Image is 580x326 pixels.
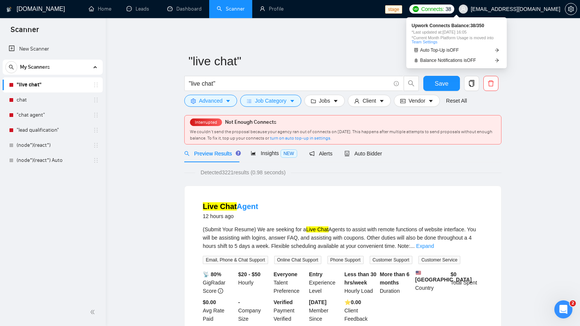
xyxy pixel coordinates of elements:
span: Balance Notifications is OFF [420,58,476,63]
span: Upwork Connects Balance: 38 / 350 [412,23,501,28]
span: Insights [251,150,297,156]
span: Advanced [199,97,222,105]
div: Total Spent [449,270,484,295]
span: Customer Support [370,256,412,264]
span: caret-down [428,98,433,104]
span: robot [344,151,350,156]
div: Duration [378,270,414,295]
a: setting [565,6,577,12]
span: holder [93,142,99,148]
mark: Live Chat [203,202,237,211]
button: settingAdvancedcaret-down [184,95,237,107]
span: Scanner [5,24,45,40]
div: (Submit Your Resume) We are seeking for a Agents to assist with remote functions of website inter... [203,225,483,250]
div: Member Since [307,298,343,323]
a: "lead qualification" [17,123,88,138]
span: Email, Phone & Chat Support [203,256,268,264]
input: Search Freelance Jobs... [189,79,390,88]
a: chat [17,92,88,108]
div: Payment Verified [272,298,308,323]
div: Experience Level [307,270,343,295]
span: Client [362,97,376,105]
span: info-circle [394,81,399,86]
a: (node*)(react*) [17,138,88,153]
span: arrow-right [495,58,499,63]
button: folderJobscaret-down [304,95,345,107]
span: Auto Top-Up is OFF [420,48,459,52]
span: caret-down [290,98,295,104]
span: holder [93,82,99,88]
span: setting [191,98,196,104]
span: stage [385,5,402,14]
span: Alerts [309,151,333,157]
span: delete [484,80,498,87]
span: bell [414,58,418,63]
span: NEW [281,149,297,158]
b: Verified [274,299,293,305]
li: New Scanner [3,42,103,57]
input: Scanner name... [188,52,486,71]
span: search [184,151,190,156]
span: double-left [90,308,97,316]
div: Company Size [237,298,272,323]
div: Hourly [237,270,272,295]
div: Country [414,270,449,295]
button: setting [565,3,577,15]
span: We couldn’t send the proposal because your agency ran out of connects on [DATE] . This happens af... [190,129,492,141]
b: $ 0 [450,271,457,277]
span: Customer Service [418,256,460,264]
a: Team Settings [412,40,437,44]
img: upwork-logo.png [413,6,419,12]
button: Save [423,76,460,91]
span: arrow-right [495,48,499,52]
span: robot [414,48,418,52]
span: *Current Month Platform Usage is moved into [412,36,501,44]
span: 2 [570,300,576,306]
span: Preview Results [184,151,239,157]
b: Everyone [274,271,298,277]
span: Phone Support [327,256,364,264]
mark: Live Chat [306,226,329,232]
span: caret-down [379,98,384,104]
span: caret-down [333,98,338,104]
span: holder [93,127,99,133]
a: "chat agent" [17,108,88,123]
button: copy [464,76,479,91]
b: ⭐️ 0.00 [344,299,361,305]
span: My Scanners [20,60,50,75]
b: 📡 80% [203,271,221,277]
a: turn on auto top-up in settings. [270,135,332,141]
button: search [404,76,419,91]
img: 🇺🇸 [416,270,421,275]
span: Jobs [319,97,330,105]
span: area-chart [251,151,256,156]
span: notification [309,151,315,156]
b: - [238,299,240,305]
div: Client Feedback [343,298,378,323]
a: searchScanner [217,6,245,12]
span: Online Chat Support [274,256,321,264]
span: caret-down [225,98,231,104]
a: Live ChatAgent [203,202,258,211]
b: Less than 30 hrs/week [344,271,376,286]
a: messageLeads [126,6,152,12]
iframe: Intercom live chat [554,300,572,318]
span: 38 [446,5,451,13]
span: ... [410,243,415,249]
span: holder [93,112,99,118]
li: My Scanners [3,60,103,168]
a: bellBalance Notifications isOFFarrow-right [412,57,501,65]
span: user [461,6,466,12]
span: *Last updated at: [DATE] 16:05 [412,30,501,34]
div: GigRadar Score [201,270,237,295]
button: idcardVendorcaret-down [394,95,440,107]
span: setting [565,6,577,12]
span: Connects: [421,5,444,13]
div: Tooltip anchor [235,150,242,157]
img: logo [6,3,12,15]
button: userClientcaret-down [348,95,391,107]
span: info-circle [218,288,223,294]
b: [DATE] [309,299,326,305]
a: userProfile [260,6,284,12]
div: Avg Rate Paid [201,298,237,323]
